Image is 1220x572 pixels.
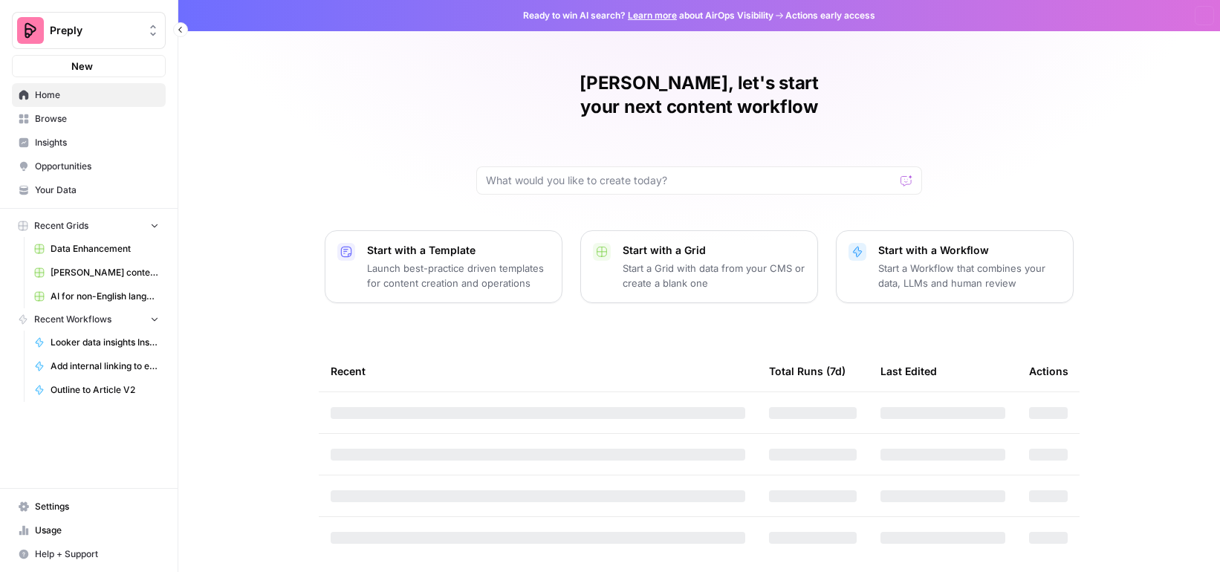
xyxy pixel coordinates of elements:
button: New [12,55,166,77]
input: What would you like to create today? [486,173,895,188]
span: Looker data insights Insertion [51,336,159,349]
span: Add internal linking to existing articles [51,360,159,373]
span: AI for non-English languages [51,290,159,303]
button: Help + Support [12,542,166,566]
p: Start with a Workflow [878,243,1061,258]
span: Your Data [35,183,159,197]
a: Home [12,83,166,107]
img: Preply Logo [17,17,44,44]
button: Start with a GridStart a Grid with data from your CMS or create a blank one [580,230,818,303]
a: [PERSON_NAME] content interlinking test - new content [27,261,166,285]
p: Launch best-practice driven templates for content creation and operations [367,261,550,290]
button: Recent Grids [12,215,166,237]
a: Add internal linking to existing articles [27,354,166,378]
span: Help + Support [35,547,159,561]
span: [PERSON_NAME] content interlinking test - new content [51,266,159,279]
span: Home [35,88,159,102]
a: Looker data insights Insertion [27,331,166,354]
span: Insights [35,136,159,149]
button: Workspace: Preply [12,12,166,49]
a: AI for non-English languages [27,285,166,308]
div: Last Edited [880,351,937,391]
a: Opportunities [12,155,166,178]
span: Browse [35,112,159,126]
a: Your Data [12,178,166,202]
a: Learn more [628,10,677,21]
div: Recent [331,351,745,391]
button: Recent Workflows [12,308,166,331]
span: Outline to Article V2 [51,383,159,397]
span: Opportunities [35,160,159,173]
a: Usage [12,519,166,542]
p: Start a Grid with data from your CMS or create a blank one [623,261,805,290]
span: Usage [35,524,159,537]
span: Recent Grids [34,219,88,233]
p: Start with a Grid [623,243,805,258]
span: New [71,59,93,74]
span: Data Enhancement [51,242,159,256]
span: Settings [35,500,159,513]
span: Ready to win AI search? about AirOps Visibility [523,9,773,22]
span: Actions early access [785,9,875,22]
a: Insights [12,131,166,155]
div: Total Runs (7d) [769,351,846,391]
a: Settings [12,495,166,519]
a: Outline to Article V2 [27,378,166,402]
a: Browse [12,107,166,131]
span: Recent Workflows [34,313,111,326]
button: Start with a WorkflowStart a Workflow that combines your data, LLMs and human review [836,230,1074,303]
p: Start with a Template [367,243,550,258]
div: Actions [1029,351,1068,391]
span: Preply [50,23,140,38]
p: Start a Workflow that combines your data, LLMs and human review [878,261,1061,290]
button: Start with a TemplateLaunch best-practice driven templates for content creation and operations [325,230,562,303]
h1: [PERSON_NAME], let's start your next content workflow [476,71,922,119]
a: Data Enhancement [27,237,166,261]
